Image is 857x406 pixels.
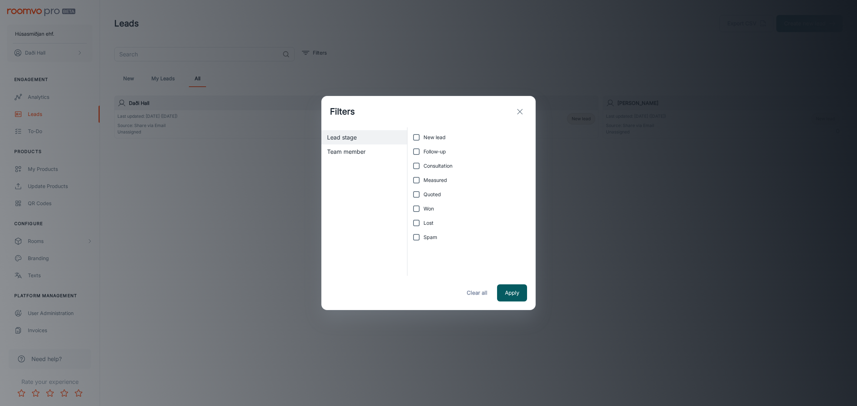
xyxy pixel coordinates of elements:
span: Team member [327,147,401,156]
span: Consultation [424,162,452,170]
span: Quoted [424,191,441,198]
button: Apply [497,284,527,301]
span: Lead stage [327,133,401,142]
button: exit [513,105,527,119]
span: Lost [424,219,433,227]
span: Spam [424,233,437,241]
span: New lead [424,133,446,141]
span: Measured [424,176,447,184]
button: Clear all [463,284,491,301]
span: Follow-up [424,148,446,156]
h1: Filters [330,105,355,118]
span: Won [424,205,434,213]
div: Lead stage [321,130,407,144]
div: Team member [321,144,407,159]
